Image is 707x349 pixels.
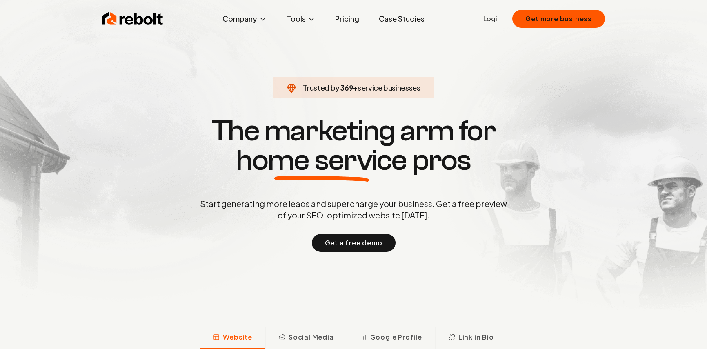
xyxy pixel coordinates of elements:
a: Pricing [329,11,366,27]
button: Social Media [265,327,347,349]
button: Tools [280,11,322,27]
button: Link in Bio [435,327,507,349]
h1: The marketing arm for pros [158,116,549,175]
span: home service [236,146,407,175]
button: Website [200,327,265,349]
a: Login [483,14,501,24]
span: service businesses [358,83,420,92]
span: Trusted by [303,83,339,92]
p: Start generating more leads and supercharge your business. Get a free preview of your SEO-optimiz... [198,198,509,221]
span: Social Media [289,332,334,342]
button: Get a free demo [312,234,396,252]
span: Website [223,332,252,342]
button: Company [216,11,273,27]
button: Get more business [512,10,605,28]
img: Rebolt Logo [102,11,163,27]
span: + [353,83,358,92]
span: Link in Bio [458,332,494,342]
span: Google Profile [370,332,422,342]
span: 369 [340,82,353,93]
button: Google Profile [347,327,435,349]
a: Case Studies [372,11,431,27]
